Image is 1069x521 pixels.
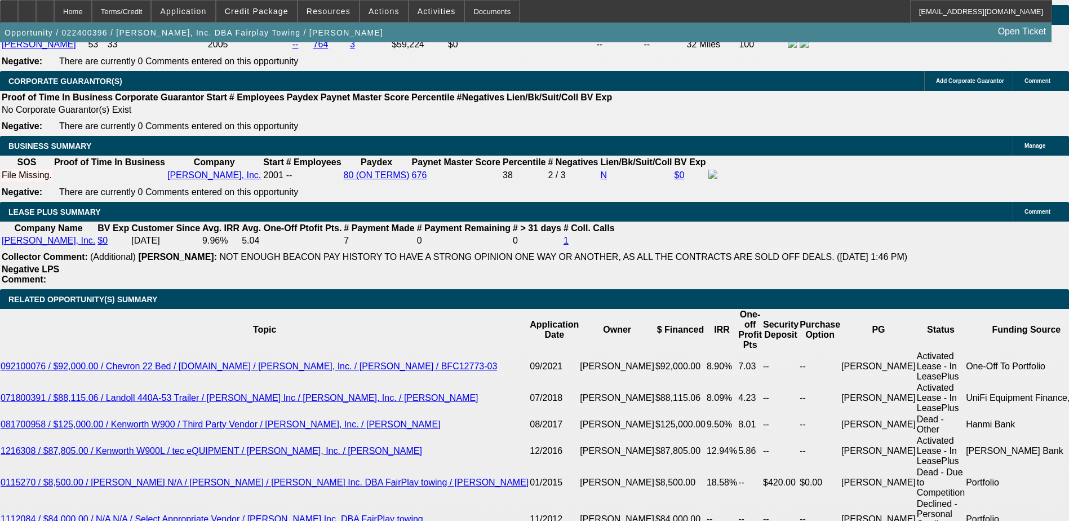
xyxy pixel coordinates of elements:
[409,1,464,22] button: Activities
[391,38,446,51] td: $59,224
[59,56,298,66] span: There are currently 0 Comments entered on this opportunity
[286,157,341,167] b: # Employees
[655,351,706,382] td: $92,000.00
[738,435,762,467] td: 5.86
[800,39,809,48] img: linkedin-icon.png
[579,382,655,414] td: [PERSON_NAME]
[344,223,414,233] b: # Payment Made
[675,170,685,180] a: $0
[2,170,52,180] div: File Missing.
[738,351,762,382] td: 7.03
[529,467,579,498] td: 01/2015
[738,382,762,414] td: 4.23
[738,467,762,498] td: --
[263,169,284,182] td: 2001
[799,351,841,382] td: --
[799,309,841,351] th: Purchase Option
[1,420,441,429] a: 081700958 / $125,000.00 / Kenworth W900 / Third Party Vendor / [PERSON_NAME], Inc. / [PERSON_NAME]
[916,467,965,498] td: Dead - Due to Competition
[579,351,655,382] td: [PERSON_NAME]
[579,435,655,467] td: [PERSON_NAME]
[1,157,52,168] th: SOS
[15,223,83,233] b: Company Name
[762,382,799,414] td: --
[655,382,706,414] td: $88,115.06
[655,414,706,435] td: $125,000.00
[412,170,427,180] a: 676
[8,77,122,86] span: CORPORATE GUARANTOR(S)
[507,92,578,102] b: Lien/Bk/Suit/Coll
[194,157,235,167] b: Company
[564,236,569,245] a: 1
[1,393,478,403] a: 071800391 / $88,115.06 / Landoll 440A-53 Trailer / [PERSON_NAME] Inc / [PERSON_NAME], Inc. / [PER...
[138,252,217,262] b: [PERSON_NAME]:
[287,92,318,102] b: Paydex
[503,157,545,167] b: Percentile
[675,157,706,167] b: BV Exp
[1,104,617,116] td: No Corporate Guarantor(s) Exist
[115,92,204,102] b: Corporate Guarantor
[263,157,283,167] b: Start
[799,382,841,414] td: --
[738,414,762,435] td: 8.01
[59,187,298,197] span: There are currently 0 Comments entered on this opportunity
[411,92,454,102] b: Percentile
[706,351,738,382] td: 8.90%
[2,236,95,245] a: [PERSON_NAME], Inc.
[369,7,400,16] span: Actions
[225,7,289,16] span: Credit Package
[799,435,841,467] td: --
[412,157,500,167] b: Paynet Master Score
[706,435,738,467] td: 12.94%
[1,361,497,371] a: 092100076 / $92,000.00 / Chevron 22 Bed / [DOMAIN_NAME] / [PERSON_NAME], Inc. / [PERSON_NAME] / B...
[2,121,42,131] b: Negative:
[799,414,841,435] td: --
[655,309,706,351] th: $ Financed
[131,223,200,233] b: Customer Since
[762,351,799,382] td: --
[361,157,392,167] b: Paydex
[344,170,410,180] a: 80 (ON TERMS)
[417,223,511,233] b: # Payment Remaining
[1,92,113,103] th: Proof of Time In Business
[97,223,129,233] b: BV Exp
[529,309,579,351] th: Application Date
[916,414,965,435] td: Dead - Other
[762,467,799,498] td: $420.00
[202,235,240,246] td: 9.96%
[513,223,561,233] b: # > 31 days
[708,170,717,179] img: facebook-icon.png
[548,157,598,167] b: # Negatives
[841,351,916,382] td: [PERSON_NAME]
[579,467,655,498] td: [PERSON_NAME]
[321,92,409,102] b: Paynet Master Score
[1,446,422,456] a: 1216308 / $87,805.00 / Kenworth W900L / tec eQUIPMENT / [PERSON_NAME], Inc. / [PERSON_NAME]
[916,435,965,467] td: Activated Lease - In LeasePlus
[548,170,598,180] div: 2 / 3
[5,28,383,37] span: Opportunity / 022400396 / [PERSON_NAME], Inc. DBA Fairplay Towing / [PERSON_NAME]
[343,235,415,246] td: 7
[529,351,579,382] td: 09/2021
[738,38,786,51] td: 100
[738,309,762,351] th: One-off Profit Pts
[686,38,738,51] td: 32 Miles
[2,264,59,284] b: Negative LPS Comment:
[841,382,916,414] td: [PERSON_NAME]
[916,382,965,414] td: Activated Lease - In LeasePlus
[503,170,545,180] div: 38
[579,414,655,435] td: [PERSON_NAME]
[97,236,108,245] a: $0
[298,1,359,22] button: Resources
[600,170,607,180] a: N
[841,309,916,351] th: PG
[447,38,595,51] td: $0
[8,207,101,217] span: LEASE PLUS SUMMARY
[2,187,42,197] b: Negative:
[655,467,706,498] td: $8,500.00
[580,92,612,102] b: BV Exp
[841,414,916,435] td: [PERSON_NAME]
[762,435,799,467] td: --
[762,309,799,351] th: Security Deposit
[512,235,562,246] td: 0
[916,309,965,351] th: Status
